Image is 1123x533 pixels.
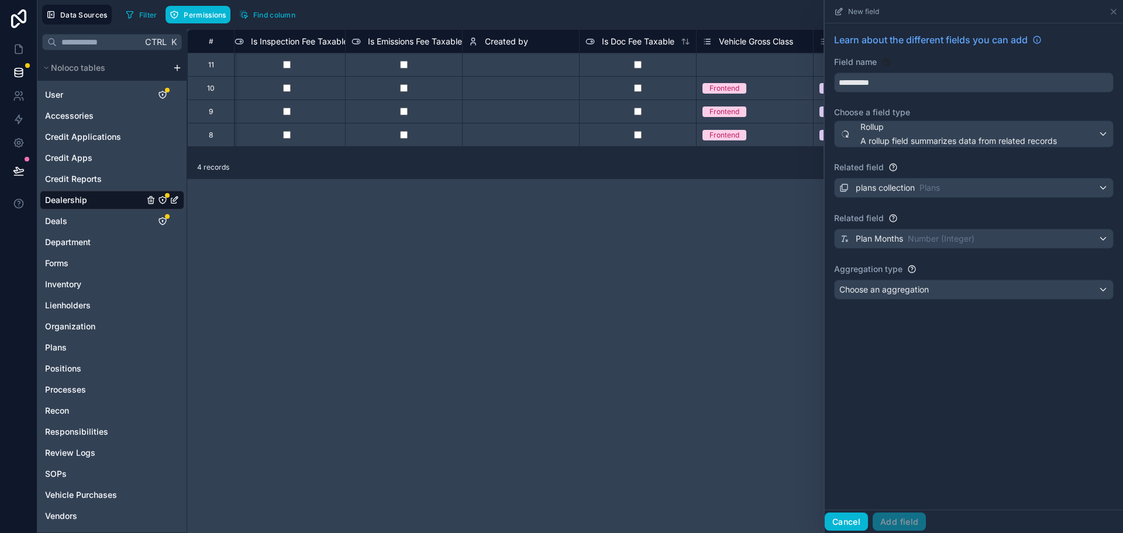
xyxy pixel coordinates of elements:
button: Filter [121,6,161,23]
span: Learn about the different fields you can add [834,33,1028,47]
label: Related field [834,161,884,173]
div: 8 [209,130,213,140]
span: Filter [139,11,157,19]
span: Permissions [184,11,226,19]
span: Plans [919,182,940,194]
span: Plan Months [856,233,903,245]
span: Is Doc Fee Taxable [602,36,674,47]
div: # [197,37,225,46]
label: Field name [834,56,877,68]
button: RollupA rollup field summarizes data from related records [834,121,1114,147]
span: Is Inspection Fee Taxable [251,36,348,47]
div: 11 [208,60,214,70]
a: Learn about the different fields you can add [834,33,1042,47]
span: Created by [485,36,528,47]
span: plans collection [856,182,915,194]
div: 10 [207,84,215,93]
div: 9 [209,107,213,116]
span: New field [848,7,879,16]
button: Plan MonthsNumber (Integer) [834,229,1114,249]
span: K [170,38,178,46]
span: Choose an aggregation [839,284,929,294]
button: Permissions [166,6,230,23]
span: Vehicle Gross Class [719,36,793,47]
span: Ctrl [144,35,168,49]
button: plans collectionPlans [834,178,1114,198]
span: Data Sources [60,11,108,19]
button: Find column [235,6,299,23]
span: 4 records [197,163,229,172]
button: Cancel [825,513,868,531]
span: Find column [253,11,295,19]
div: Frontend [709,130,739,140]
span: Is Emissions Fee Taxable [368,36,462,47]
div: Frontend [709,83,739,94]
button: Data Sources [42,5,112,25]
label: Aggregation type [834,263,902,275]
span: A rollup field summarizes data from related records [860,135,1057,147]
button: Choose an aggregation [834,280,1114,300]
span: Number (Integer) [908,233,974,245]
a: Permissions [166,6,235,23]
label: Related field [834,212,884,224]
span: Rollup [860,121,1057,133]
div: Frontend [709,106,739,117]
label: Choose a field type [834,106,1114,118]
